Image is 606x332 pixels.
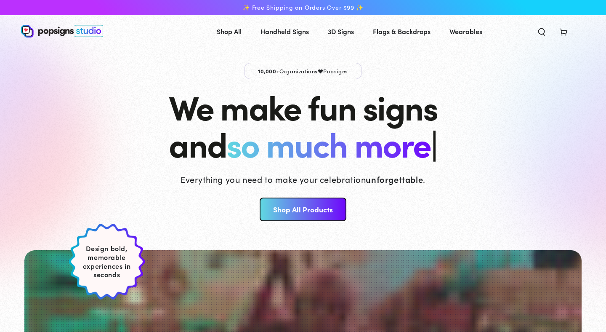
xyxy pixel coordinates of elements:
span: 3D Signs [328,25,354,37]
span: so much more [226,120,431,166]
span: 10,000+ [258,67,279,75]
strong: unforgettable [366,173,423,185]
summary: Search our site [531,22,553,40]
span: Shop All [217,25,242,37]
span: ✨ Free Shipping on Orders Over $99 ✨ [242,4,364,11]
a: Wearables [443,20,489,43]
a: Shop All [210,20,248,43]
a: Flags & Backdrops [367,20,437,43]
p: Organizations Popsigns [244,63,362,79]
a: 3D Signs [322,20,360,43]
span: | [431,119,437,167]
p: Everything you need to make your celebration . [181,173,425,185]
a: Handheld Signs [254,20,315,43]
img: Popsigns Studio [21,25,103,37]
span: Flags & Backdrops [373,25,431,37]
span: Wearables [449,25,482,37]
h1: We make fun signs and [169,88,437,162]
span: Handheld Signs [260,25,309,37]
a: Shop All Products [260,198,346,221]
